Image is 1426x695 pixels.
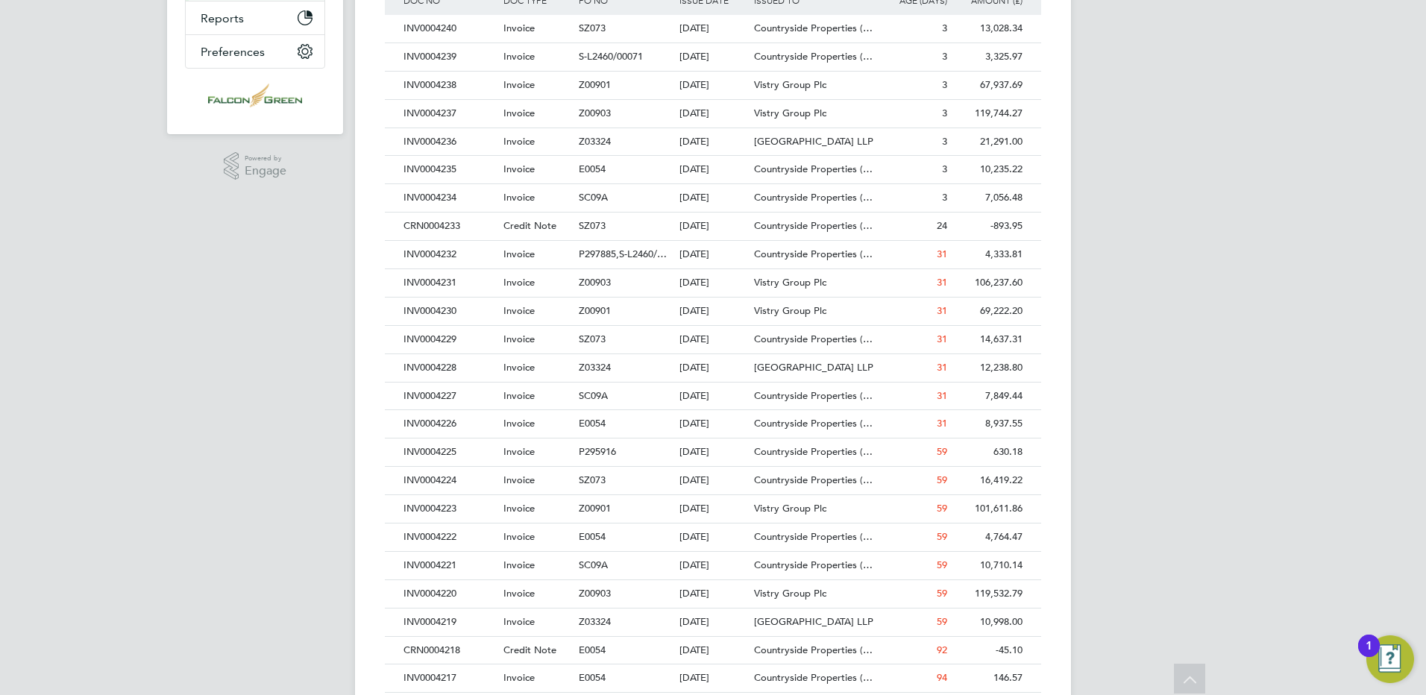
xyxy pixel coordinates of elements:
div: [DATE] [676,608,751,636]
span: Countryside Properties (… [754,445,873,458]
span: Invoice [503,135,535,148]
span: Invoice [503,50,535,63]
span: 31 [937,333,947,345]
div: [DATE] [676,354,751,382]
div: 12,238.80 [951,354,1026,382]
div: [DATE] [676,128,751,156]
span: Countryside Properties (… [754,191,873,204]
div: [DATE] [676,467,751,494]
span: Vistry Group Plc [754,502,826,515]
span: SZ073 [579,22,606,34]
div: 10,998.00 [951,608,1026,636]
span: Vistry Group Plc [754,304,826,317]
span: Z00903 [579,276,611,289]
span: Invoice [503,107,535,119]
div: INV0004236 [400,128,500,156]
span: 59 [937,530,947,543]
span: Invoice [503,78,535,91]
span: Z00903 [579,107,611,119]
span: 59 [937,502,947,515]
span: 59 [937,474,947,486]
div: INV0004234 [400,184,500,212]
span: 59 [937,445,947,458]
span: Countryside Properties (… [754,163,873,175]
a: Powered byEngage [224,152,287,180]
span: Invoice [503,671,535,684]
div: -893.95 [951,213,1026,240]
div: [DATE] [676,298,751,325]
div: 8,937.55 [951,410,1026,438]
div: INV0004222 [400,523,500,551]
span: 3 [942,78,947,91]
div: INV0004227 [400,383,500,410]
span: Preferences [201,45,265,59]
span: 59 [937,615,947,628]
div: INV0004226 [400,410,500,438]
span: Invoice [503,191,535,204]
div: 7,849.44 [951,383,1026,410]
span: 31 [937,389,947,402]
span: Invoice [503,389,535,402]
span: Invoice [503,276,535,289]
div: 21,291.00 [951,128,1026,156]
div: 67,937.69 [951,72,1026,99]
span: Countryside Properties (… [754,22,873,34]
span: Vistry Group Plc [754,78,826,91]
img: falcongreen-logo-retina.png [208,84,302,107]
span: Vistry Group Plc [754,276,826,289]
span: Invoice [503,22,535,34]
div: INV0004239 [400,43,500,71]
div: 13,028.34 [951,15,1026,43]
span: Z03324 [579,361,611,374]
div: 7,056.48 [951,184,1026,212]
span: E0054 [579,530,606,543]
span: [GEOGRAPHIC_DATA] LLP [754,615,873,628]
div: 630.18 [951,438,1026,466]
span: 94 [937,671,947,684]
span: 59 [937,559,947,571]
div: [DATE] [676,184,751,212]
span: 31 [937,361,947,374]
span: [GEOGRAPHIC_DATA] LLP [754,361,873,374]
div: [DATE] [676,552,751,579]
div: [DATE] [676,664,751,692]
div: 119,744.27 [951,100,1026,128]
div: INV0004220 [400,580,500,608]
div: 4,764.47 [951,523,1026,551]
span: Countryside Properties (… [754,219,873,232]
div: INV0004225 [400,438,500,466]
div: 4,333.81 [951,241,1026,268]
span: Invoice [503,502,535,515]
span: Powered by [245,152,286,165]
span: Z00901 [579,304,611,317]
span: SZ073 [579,219,606,232]
span: 3 [942,50,947,63]
div: 101,611.86 [951,495,1026,523]
span: Credit Note [503,219,556,232]
span: SZ073 [579,474,606,486]
div: [DATE] [676,326,751,353]
div: [DATE] [676,213,751,240]
span: E0054 [579,671,606,684]
div: [DATE] [676,43,751,71]
div: INV0004229 [400,326,500,353]
span: 31 [937,304,947,317]
div: [DATE] [676,383,751,410]
span: E0054 [579,644,606,656]
span: Vistry Group Plc [754,587,826,600]
span: SC09A [579,191,608,204]
span: Invoice [503,474,535,486]
span: Z00903 [579,587,611,600]
div: [DATE] [676,72,751,99]
span: SC09A [579,389,608,402]
span: 31 [937,276,947,289]
span: Invoice [503,445,535,458]
div: 146.57 [951,664,1026,692]
div: CRN0004233 [400,213,500,240]
div: 106,237.60 [951,269,1026,297]
div: CRN0004218 [400,637,500,664]
span: Invoice [503,163,535,175]
div: 16,419.22 [951,467,1026,494]
span: 3 [942,22,947,34]
span: Z03324 [579,135,611,148]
